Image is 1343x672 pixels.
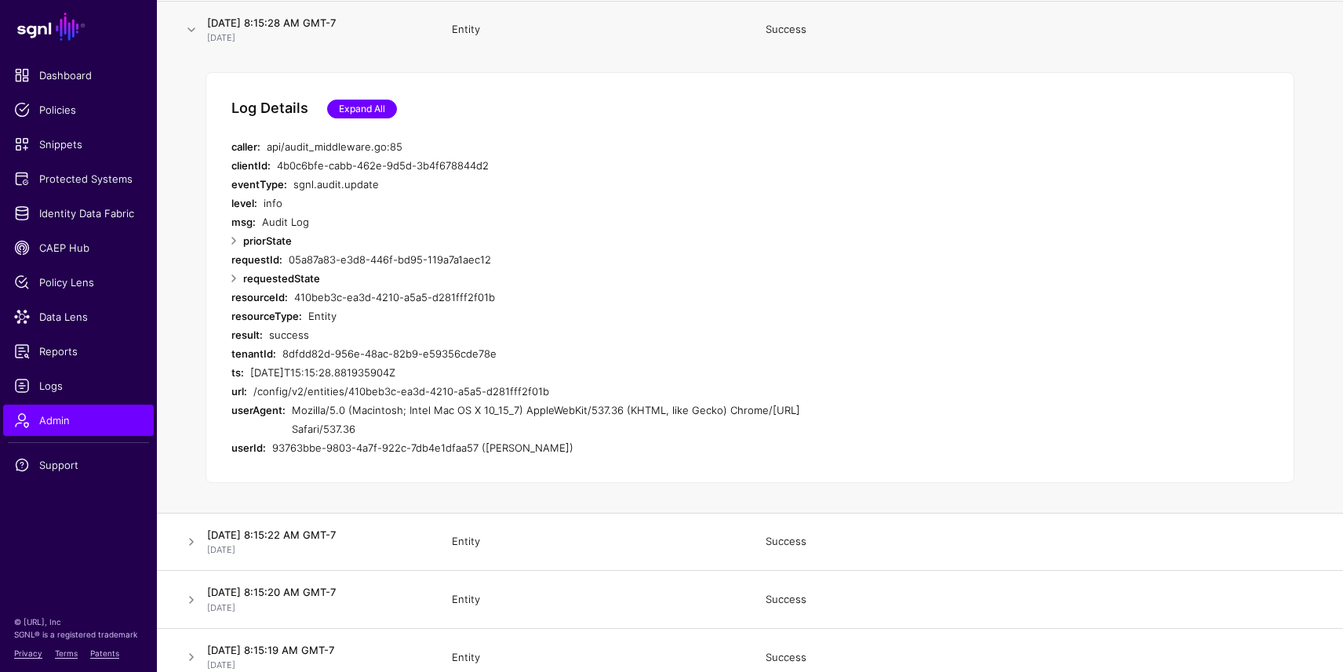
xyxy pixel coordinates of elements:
h4: [DATE] 8:15:20 AM GMT-7 [207,585,420,599]
a: Data Lens [3,301,154,332]
span: Reports [14,343,143,359]
strong: level: [231,197,257,209]
a: Expand All [327,100,397,118]
p: [DATE] [207,543,420,557]
div: 05a87a83-e3d8-446f-bd95-119a7a1aec12 [289,250,859,269]
strong: requestedState [243,272,320,285]
strong: priorState [243,234,292,247]
a: Dashboard [3,60,154,91]
p: [DATE] [207,601,420,615]
strong: caller: [231,140,260,153]
a: Snippets [3,129,154,160]
a: Identity Data Fabric [3,198,154,229]
a: CAEP Hub [3,232,154,263]
div: 410beb3c-ea3d-4210-a5a5-d281fff2f01b [294,288,859,307]
span: Logs [14,378,143,394]
div: 93763bbe-9803-4a7f-922c-7db4e1dfaa57 ([PERSON_NAME]) [272,438,859,457]
strong: userId: [231,441,266,454]
p: © [URL], Inc [14,616,143,628]
strong: url: [231,385,247,398]
div: Entity [452,650,734,666]
strong: clientId: [231,159,271,172]
p: [DATE] [207,659,420,672]
div: api/audit_middleware.go:85 [267,137,859,156]
strong: resourceType: [231,310,302,322]
strong: msg: [231,216,256,228]
a: Patents [90,648,119,658]
div: 8dfdd82d-956e-48ac-82b9-e59356cde78e [282,344,859,363]
div: info [264,194,859,212]
div: Entity [452,22,734,38]
a: Admin [3,405,154,436]
div: success [269,325,859,344]
span: Data Lens [14,309,143,325]
td: Success [750,1,1343,58]
p: [DATE] [207,31,420,45]
div: /config/v2/entities/410beb3c-ea3d-4210-a5a5-d281fff2f01b [253,382,859,401]
div: Mozilla/5.0 (Macintosh; Intel Mac OS X 10_15_7) AppleWebKit/537.36 (KHTML, like Gecko) Chrome/[UR... [292,401,859,438]
span: Policy Lens [14,274,143,290]
p: SGNL® is a registered trademark [14,628,143,641]
a: Reports [3,336,154,367]
h4: [DATE] 8:15:22 AM GMT-7 [207,528,420,542]
div: Entity [452,592,734,608]
a: Logs [3,370,154,401]
span: Snippets [14,136,143,152]
strong: result: [231,329,263,341]
strong: resourceId: [231,291,288,303]
div: Entity [452,534,734,550]
div: 4b0c6bfe-cabb-462e-9d5d-3b4f678844d2 [277,156,859,175]
strong: userAgent: [231,404,286,416]
span: Admin [14,412,143,428]
h4: [DATE] 8:15:19 AM GMT-7 [207,643,420,657]
div: Entity [308,307,859,325]
a: Policy Lens [3,267,154,298]
strong: tenantId: [231,347,276,360]
span: CAEP Hub [14,240,143,256]
span: Policies [14,102,143,118]
span: Protected Systems [14,171,143,187]
a: Policies [3,94,154,125]
strong: eventType: [231,178,287,191]
span: Support [14,457,143,473]
strong: requestId: [231,253,282,266]
a: Terms [55,648,78,658]
strong: ts: [231,366,244,379]
div: [DATE]T15:15:28.881935904Z [250,363,859,382]
a: Protected Systems [3,163,154,194]
span: Dashboard [14,67,143,83]
a: SGNL [9,9,147,44]
span: Identity Data Fabric [14,205,143,221]
td: Success [750,571,1343,629]
div: sgnl.audit.update [293,175,859,194]
a: Privacy [14,648,42,658]
div: Audit Log [262,212,859,231]
td: Success [750,513,1343,571]
h4: [DATE] 8:15:28 AM GMT-7 [207,16,420,30]
h5: Log Details [231,100,308,117]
